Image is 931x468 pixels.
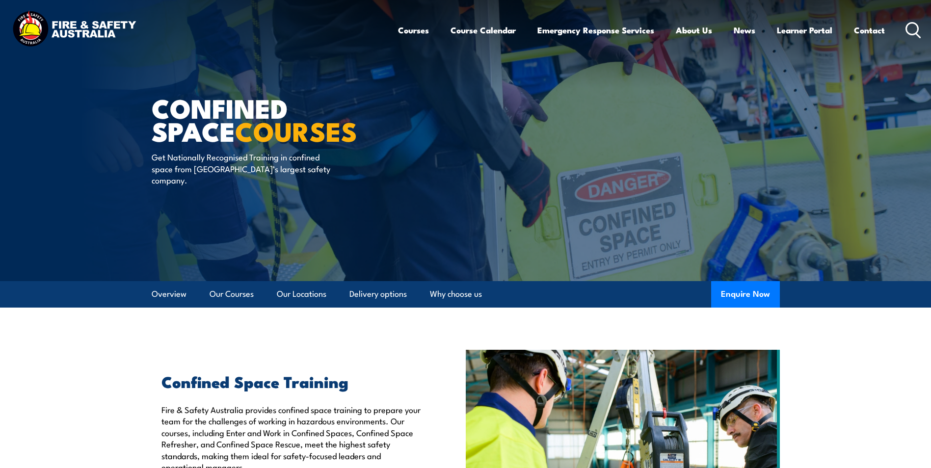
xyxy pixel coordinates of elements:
a: Our Courses [210,281,254,307]
button: Enquire Now [711,281,780,308]
p: Get Nationally Recognised Training in confined space from [GEOGRAPHIC_DATA]’s largest safety comp... [152,151,331,185]
a: Overview [152,281,186,307]
a: Why choose us [430,281,482,307]
h1: Confined Space [152,96,394,142]
a: Delivery options [349,281,407,307]
a: Emergency Response Services [537,17,654,43]
a: Courses [398,17,429,43]
h2: Confined Space Training [161,374,421,388]
a: Course Calendar [451,17,516,43]
a: Learner Portal [777,17,832,43]
strong: COURSES [235,110,357,151]
a: News [734,17,755,43]
a: Our Locations [277,281,326,307]
a: Contact [854,17,885,43]
a: About Us [676,17,712,43]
